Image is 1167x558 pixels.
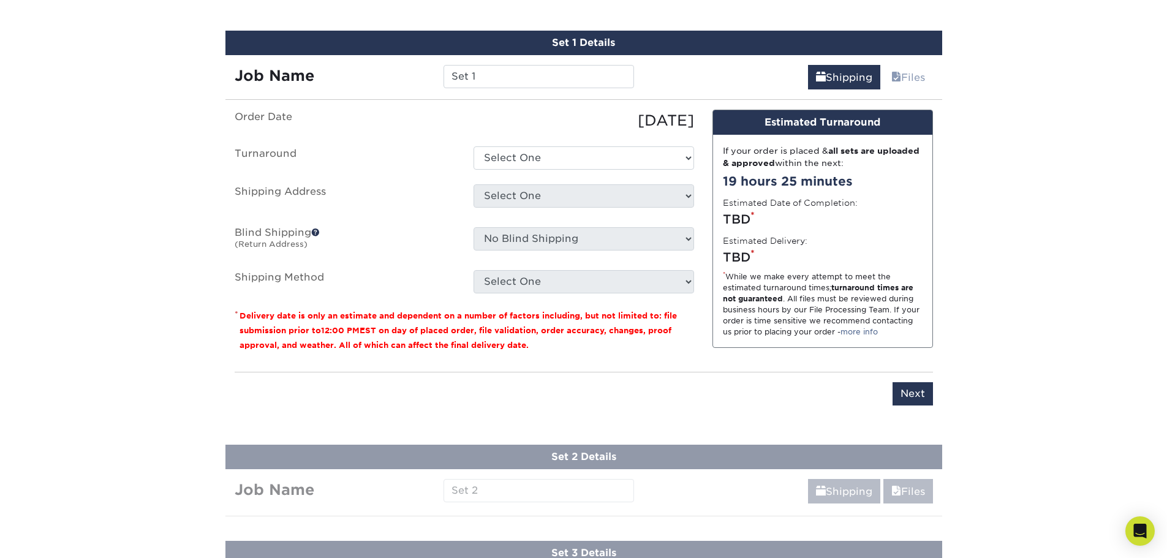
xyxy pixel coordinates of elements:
[225,110,464,132] label: Order Date
[464,110,703,132] div: [DATE]
[225,146,464,170] label: Turnaround
[840,327,878,336] a: more info
[723,235,807,247] label: Estimated Delivery:
[225,227,464,255] label: Blind Shipping
[225,31,942,55] div: Set 1 Details
[235,239,308,249] small: (Return Address)
[321,326,360,335] span: 12:00 PM
[723,210,923,228] div: TBD
[225,184,464,213] label: Shipping Address
[235,67,314,85] strong: Job Name
[816,72,826,83] span: shipping
[883,65,933,89] a: Files
[816,486,826,497] span: shipping
[893,382,933,405] input: Next
[723,283,913,303] strong: turnaround times are not guaranteed
[808,65,880,89] a: Shipping
[444,65,634,88] input: Enter a job name
[723,197,858,209] label: Estimated Date of Completion:
[883,479,933,503] a: Files
[3,521,104,554] iframe: Google Customer Reviews
[723,271,923,337] div: While we make every attempt to meet the estimated turnaround times; . All files must be reviewed ...
[1125,516,1155,546] div: Open Intercom Messenger
[723,145,923,170] div: If your order is placed & within the next:
[723,248,923,266] div: TBD
[808,479,880,503] a: Shipping
[240,311,677,350] small: Delivery date is only an estimate and dependent on a number of factors including, but not limited...
[891,72,901,83] span: files
[225,270,464,293] label: Shipping Method
[713,110,932,135] div: Estimated Turnaround
[891,486,901,497] span: files
[723,172,923,190] div: 19 hours 25 minutes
